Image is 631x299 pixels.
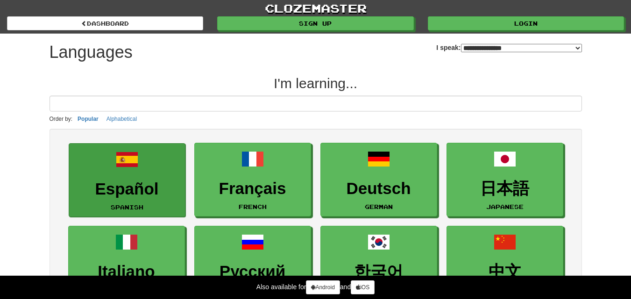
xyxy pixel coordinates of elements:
h3: 中文 [452,263,558,281]
small: Spanish [111,204,143,210]
label: I speak: [436,43,581,52]
button: Popular [75,114,101,124]
a: DeutschGerman [320,143,437,217]
a: Sign up [217,16,413,30]
a: 日本語Japanese [447,143,563,217]
h3: Español [74,180,180,198]
a: Login [428,16,624,30]
h3: Italiano [73,263,180,281]
a: EspañolSpanish [69,143,185,217]
h3: Français [199,180,306,198]
small: Japanese [486,203,524,210]
h3: Русский [199,263,306,281]
select: I speak: [461,44,582,52]
a: iOS [351,280,375,294]
h3: 한국어 [326,263,432,281]
a: FrançaisFrench [194,143,311,217]
small: Order by: [50,116,73,122]
h3: Deutsch [326,180,432,198]
button: Alphabetical [104,114,140,124]
a: dashboard [7,16,203,30]
a: Android [306,280,340,294]
h3: 日本語 [452,180,558,198]
h2: I'm learning... [50,76,582,91]
small: German [365,203,393,210]
h1: Languages [50,43,133,62]
small: French [239,203,267,210]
